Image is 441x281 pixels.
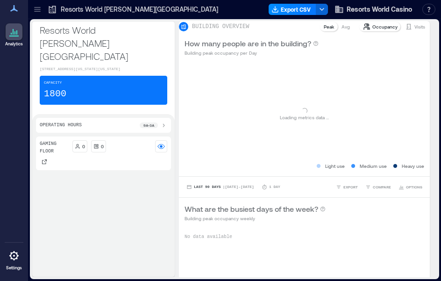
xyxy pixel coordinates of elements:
p: Gaming Floor [40,140,69,155]
p: Analytics [5,41,23,47]
a: Settings [3,245,25,274]
p: Building peak occupancy per Day [185,49,319,57]
p: [STREET_ADDRESS][US_STATE][US_STATE] [40,66,167,72]
p: How many people are in the building? [185,38,311,49]
p: Heavy use [402,162,424,170]
p: Resorts World [PERSON_NAME][GEOGRAPHIC_DATA] [40,23,167,63]
p: No data available [185,233,424,241]
p: 9a - 3a [143,122,154,128]
p: What are the busiest days of the week? [185,203,318,215]
p: 0 [82,143,85,150]
p: Resorts World [PERSON_NAME][GEOGRAPHIC_DATA] [61,5,218,14]
button: OPTIONS [397,182,424,192]
p: Building peak occupancy weekly [185,215,326,222]
button: Resorts World Casino [332,2,415,17]
p: Medium use [360,162,387,170]
button: COMPARE [363,182,393,192]
button: Export CSV [269,4,316,15]
p: Avg [341,23,350,30]
p: Loading metrics data ... [280,114,329,121]
p: Peak [324,23,334,30]
p: Capacity [44,80,62,86]
p: Occupancy [372,23,398,30]
p: Visits [414,23,425,30]
p: Operating Hours [40,122,82,129]
span: Resorts World Casino [347,5,412,14]
p: 1 Day [269,184,280,190]
span: EXPORT [343,184,358,190]
p: 1800 [44,87,66,101]
p: Settings [6,265,22,271]
a: Analytics [2,21,26,50]
button: Last 90 Days |[DATE]-[DATE] [185,182,256,192]
button: EXPORT [334,182,360,192]
p: BUILDING OVERVIEW [192,23,249,30]
span: COMPARE [373,184,391,190]
p: Light use [325,162,345,170]
p: 0 [101,143,104,150]
span: OPTIONS [406,184,422,190]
